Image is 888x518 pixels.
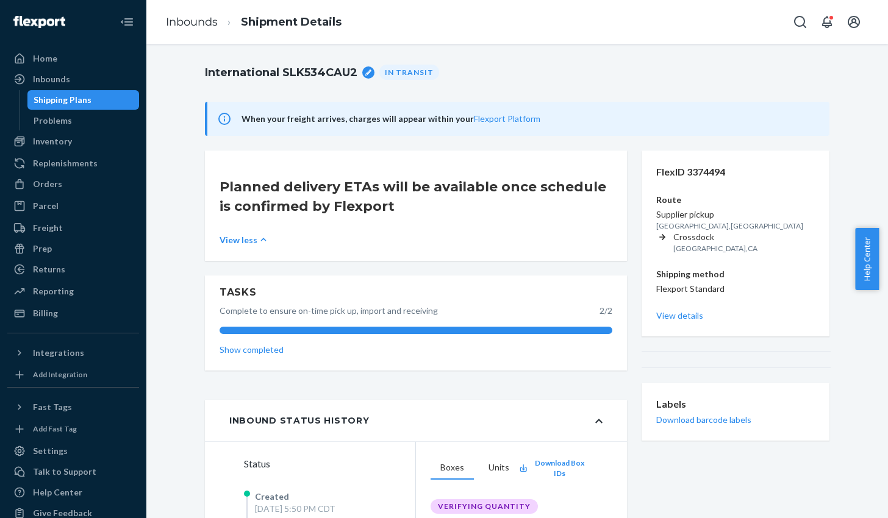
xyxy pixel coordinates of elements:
div: Talk to Support [33,466,96,478]
a: Inventory [7,132,139,151]
a: Inbounds [7,69,139,89]
h1: Tasks [220,285,612,300]
a: Add Fast Tag [7,422,139,436]
div: Settings [33,445,68,457]
span: When your freight arrives, charges will appear within your [242,112,815,126]
button: Download Box IDs [519,458,588,478]
div: Inbound Status History [229,414,369,427]
button: Open account menu [842,10,866,34]
div: Prep [33,243,52,255]
button: Boxes [431,456,474,480]
a: Home [7,49,139,68]
span: International SLK534CAU2 [205,63,357,82]
div: Status [244,456,415,471]
span: 2 / 2 [600,305,612,316]
p: FlexID 3374494 [656,165,815,179]
a: Reporting [7,282,139,301]
span: Complete to ensure on-time pick up, import and receiving [220,305,438,316]
div: Inventory [33,135,72,147]
div: Returns [33,263,65,275]
button: Units [479,456,519,480]
button: Open notifications [815,10,839,34]
p: Shipping method [656,268,815,280]
div: Home [33,52,57,65]
div: Integrations [33,347,84,359]
p: [GEOGRAPHIC_DATA] , CA [673,243,757,254]
p: Supplier pickup [656,208,803,221]
div: Problems [34,115,72,127]
span: Created [255,491,289,502]
a: Settings [7,441,139,461]
a: Inbounds [166,15,218,29]
div: Shipping Plans [34,94,91,106]
button: Integrations [7,343,139,363]
a: Shipping Plans [27,90,140,110]
a: Prep [7,239,139,258]
div: Add Integration [33,369,87,380]
ol: breadcrumbs [156,4,351,40]
div: Add Fast Tag [33,424,77,434]
p: [GEOGRAPHIC_DATA] , [GEOGRAPHIC_DATA] [656,221,803,231]
button: Talk to Support [7,462,139,481]
img: Flexport logo [13,16,65,28]
p: Crossdock [673,231,757,243]
button: Open Search Box [788,10,812,34]
a: Orders [7,174,139,194]
a: Add Integration [7,367,139,382]
div: Fast Tags [33,401,72,413]
div: Orders [33,178,62,190]
span: VERIFYING QUANTITY [438,502,531,511]
p: Route [656,194,815,206]
div: Parcel [33,200,59,212]
a: Billing [7,303,139,323]
a: Parcel [7,196,139,216]
div: Replenishments [33,157,98,169]
a: Help Center [7,483,139,502]
a: Shipment Details [241,15,342,29]
a: Returns [7,260,139,279]
a: Freight [7,218,139,238]
div: Reporting [33,285,74,297]
p: Flexport Standard [656,283,815,295]
button: Fast Tags [7,397,139,417]
div: Inbounds [33,73,70,85]
a: Download barcode labels [656,414,815,426]
a: Flexport Platform [474,113,540,124]
a: Replenishments [7,154,139,173]
h1: Planned delivery ETAs will be available once schedule is confirmed by Flexport [220,177,612,216]
div: In transit [379,65,439,80]
iframe: Opens a widget where you can chat to one of our agents [811,481,876,512]
a: View less [220,233,612,246]
a: View details [656,310,815,322]
button: Close Navigation [115,10,139,34]
a: Show completed [220,344,612,356]
div: [DATE] 5:50 PM CDT [255,503,335,515]
div: Billing [33,307,58,319]
div: Help Center [33,486,82,498]
p: Labels [656,397,815,411]
a: Problems [27,111,140,130]
div: Freight [33,222,63,234]
button: Help Center [855,228,879,290]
